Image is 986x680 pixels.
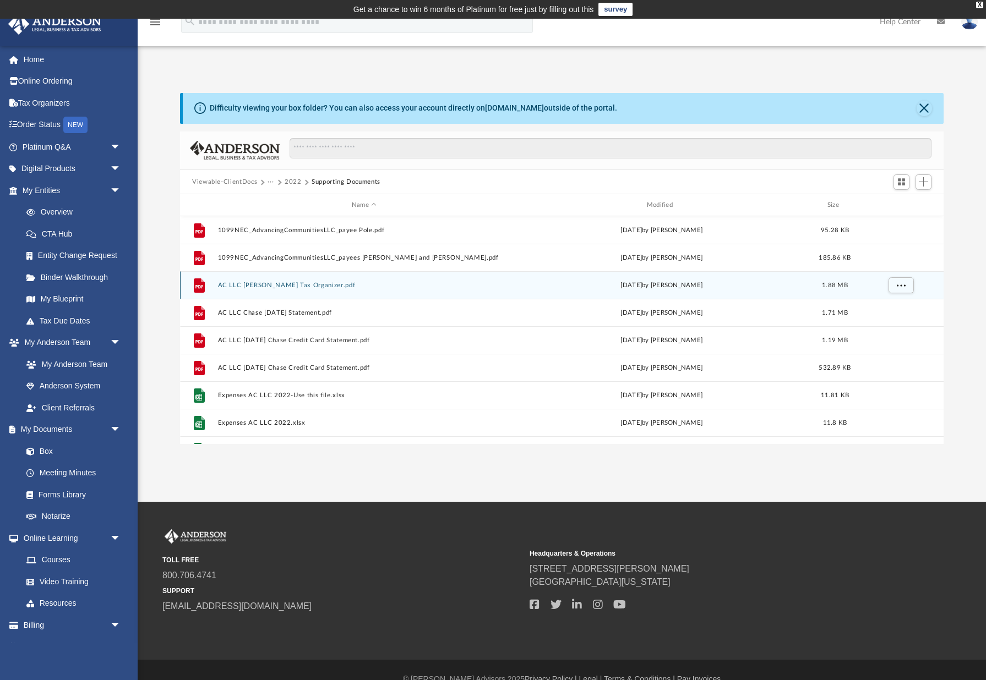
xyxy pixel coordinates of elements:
[8,614,138,636] a: Billingarrow_drop_down
[15,506,132,528] a: Notarize
[110,158,132,180] span: arrow_drop_down
[8,179,138,201] a: My Entitiesarrow_drop_down
[8,332,132,354] a: My Anderson Teamarrow_drop_down
[8,158,138,180] a: Digital Productsarrow_drop_down
[149,21,162,29] a: menu
[15,266,138,288] a: Binder Walkthrough
[210,102,617,114] div: Difficulty viewing your box folder? You can also access your account directly on outside of the p...
[218,364,511,371] button: AC LLC [DATE] Chase Credit Card Statement.pdf
[515,418,808,428] div: [DATE] by [PERSON_NAME]
[15,549,132,571] a: Courses
[822,337,848,343] span: 1.19 MB
[15,201,138,223] a: Overview
[8,527,132,549] a: Online Learningarrow_drop_down
[15,397,132,419] a: Client Referrals
[110,179,132,202] span: arrow_drop_down
[598,3,633,16] a: survey
[162,571,216,580] a: 800.706.4741
[8,48,138,70] a: Home
[15,484,127,506] a: Forms Library
[110,136,132,158] span: arrow_drop_down
[218,254,511,261] button: 1099NEC_AdvancingCommunitiesLLC_payees [PERSON_NAME] and [PERSON_NAME].pdf
[15,462,132,484] a: Meeting Minutes
[162,601,312,611] a: [EMAIL_ADDRESS][DOMAIN_NAME]
[515,391,808,401] div: [DATE] by [PERSON_NAME]
[15,245,138,267] a: Entity Change Request
[218,282,511,289] button: AC LLC [PERSON_NAME] Tax Organizer.pdf
[180,216,944,445] div: grid
[821,392,849,398] span: 11.81 KB
[353,3,594,16] div: Get a chance to win 6 months of Platinum for free just by filling out this
[917,101,932,116] button: Close
[110,614,132,637] span: arrow_drop_down
[822,310,848,316] span: 1.71 MB
[819,255,851,261] span: 185.86 KB
[889,277,914,294] button: More options
[218,337,511,344] button: AC LLC [DATE] Chase Credit Card Statement.pdf
[15,310,138,332] a: Tax Due Dates
[862,200,939,210] div: id
[110,527,132,550] span: arrow_drop_down
[5,13,105,35] img: Anderson Advisors Platinum Portal
[162,586,522,596] small: SUPPORT
[149,15,162,29] i: menu
[290,138,931,159] input: Search files and folders
[8,70,138,92] a: Online Ordering
[285,177,302,187] button: 2022
[110,419,132,441] span: arrow_drop_down
[15,593,132,615] a: Resources
[515,200,808,210] div: Modified
[821,227,849,233] span: 95.28 KB
[15,223,138,245] a: CTA Hub
[185,200,213,210] div: id
[15,353,127,375] a: My Anderson Team
[218,419,511,426] button: Expenses AC LLC 2022.xlsx
[530,549,889,558] small: Headquarters & Operations
[312,177,380,187] button: Supporting Documents
[916,174,932,190] button: Add
[515,253,808,263] div: [DATE] by [PERSON_NAME]
[217,200,510,210] div: Name
[15,375,132,397] a: Anderson System
[515,363,808,373] div: [DATE] by [PERSON_NAME]
[162,529,228,544] img: Anderson Advisors Platinum Portal
[823,420,847,426] span: 11.8 KB
[8,136,138,158] a: Platinum Q&Aarrow_drop_down
[485,103,544,112] a: [DOMAIN_NAME]
[63,117,88,133] div: NEW
[218,309,511,316] button: AC LLC Chase [DATE] Statement.pdf
[184,15,196,27] i: search
[8,114,138,136] a: Order StatusNEW
[110,332,132,354] span: arrow_drop_down
[961,14,978,30] img: User Pic
[218,392,511,399] button: Expenses AC LLC 2022-Use this file.xlsx
[515,281,808,290] div: [DATE] by [PERSON_NAME]
[822,282,848,288] span: 1.88 MB
[515,336,808,346] div: [DATE] by [PERSON_NAME]
[515,226,808,235] div: [DATE] by [PERSON_NAME]
[218,227,511,234] button: 1099NEC_AdvancingCommunitiesLLC_payee Pole.pdf
[8,636,138,658] a: Events Calendar
[515,308,808,318] div: [DATE] by [PERSON_NAME]
[819,365,851,371] span: 532.89 KB
[894,174,910,190] button: Switch to Grid View
[162,555,522,565] small: TOLL FREE
[530,577,671,586] a: [GEOGRAPHIC_DATA][US_STATE]
[268,177,275,187] button: ···
[15,288,132,310] a: My Blueprint
[976,2,983,8] div: close
[192,177,257,187] button: Viewable-ClientDocs
[813,200,857,210] div: Size
[15,440,127,462] a: Box
[530,564,689,573] a: [STREET_ADDRESS][PERSON_NAME]
[8,419,132,441] a: My Documentsarrow_drop_down
[8,92,138,114] a: Tax Organizers
[15,571,127,593] a: Video Training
